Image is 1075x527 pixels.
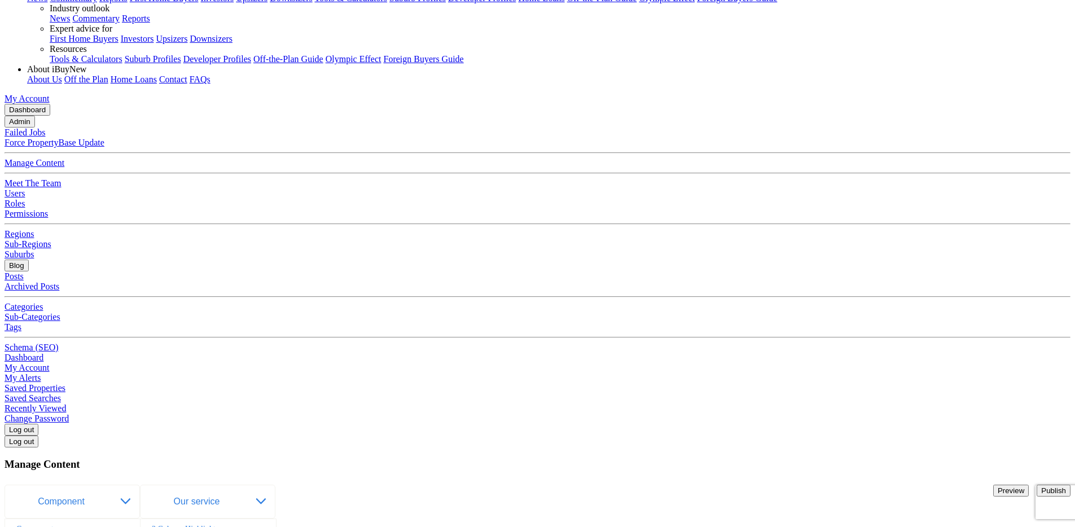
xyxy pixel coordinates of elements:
a: Industry outlook [50,3,109,13]
a: Failed Jobs [5,128,45,137]
a: Commentary [72,14,120,23]
a: Tools & Calculators [50,54,122,64]
button: Publish [1037,485,1070,497]
a: Posts [5,271,24,281]
a: FAQs [190,74,210,84]
a: Off-the-Plan Guide [253,54,323,64]
img: open [120,498,130,504]
a: Olympic Effect [326,54,381,64]
a: Change Password [5,414,69,423]
button: Preview [993,485,1029,497]
a: News [50,14,70,23]
a: Upsizers [156,34,187,43]
a: Resources [50,44,87,54]
a: Categories [5,302,43,311]
a: My Alerts [5,373,41,383]
a: Foreign Buyers Guide [384,54,464,64]
button: Log out [5,424,38,436]
a: Expert advice for [50,24,112,33]
a: Reports [122,14,150,23]
a: Downsizers [190,34,232,43]
a: Saved Properties [5,383,65,393]
button: Our service [140,485,275,519]
a: Sub-Categories [5,312,60,322]
button: Blog [5,260,29,271]
a: account [5,94,50,103]
a: Force PropertyBase Update [5,138,104,147]
button: Component [5,485,140,519]
span: Component [38,497,90,506]
a: First Home Buyers [50,34,119,43]
a: Home Loans [111,74,157,84]
a: Archived Posts [5,282,59,291]
a: Saved Searches [5,393,61,403]
h3: Manage Content [5,458,1070,471]
a: Contact [159,74,187,84]
a: Regions [5,229,34,239]
a: Suburb Profiles [125,54,181,64]
a: About Us [27,74,62,84]
a: Permissions [5,209,48,218]
a: Sub-Regions [5,239,51,249]
span: Our service [174,497,226,506]
a: Recently Viewed [5,403,66,413]
a: Roles [5,199,25,208]
a: Suburbs [5,249,34,259]
a: Investors [121,34,154,43]
a: My Account [5,363,50,372]
a: About iBuyNew [27,64,86,74]
button: Admin [5,116,35,128]
a: Tags [5,322,21,332]
button: Dashboard [5,104,50,116]
a: Users [5,188,25,198]
a: Dashboard [5,353,43,362]
a: Developer Profiles [183,54,251,64]
a: Off the Plan [64,74,108,84]
img: open [256,498,266,504]
a: Meet The Team [5,178,61,188]
a: Manage Content [5,158,64,168]
a: Schema (SEO) [5,342,59,352]
button: Log out [5,436,38,447]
